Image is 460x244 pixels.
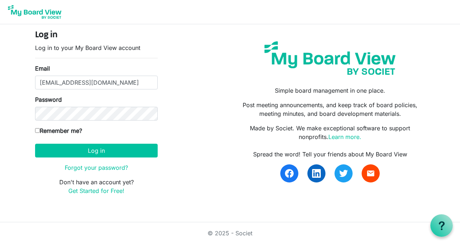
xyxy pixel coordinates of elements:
[35,144,158,157] button: Log in
[208,230,252,237] a: © 2025 - Societ
[35,178,158,195] p: Don't have an account yet?
[366,169,375,178] span: email
[35,64,50,73] label: Email
[235,86,425,95] p: Simple board management in one place.
[65,164,128,171] a: Forgot your password?
[35,126,82,135] label: Remember me?
[235,124,425,141] p: Made by Societ. We make exceptional software to support nonprofits.
[35,128,40,133] input: Remember me?
[328,133,361,140] a: Learn more.
[35,30,158,41] h4: Log in
[235,101,425,118] p: Post meeting announcements, and keep track of board policies, meeting minutes, and board developm...
[35,95,62,104] label: Password
[339,169,348,178] img: twitter.svg
[285,169,294,178] img: facebook.svg
[362,164,380,182] a: email
[35,43,158,52] p: Log in to your My Board View account
[68,187,124,194] a: Get Started for Free!
[6,3,64,21] img: My Board View Logo
[235,150,425,159] div: Spread the word! Tell your friends about My Board View
[312,169,321,178] img: linkedin.svg
[259,36,401,80] img: my-board-view-societ.svg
